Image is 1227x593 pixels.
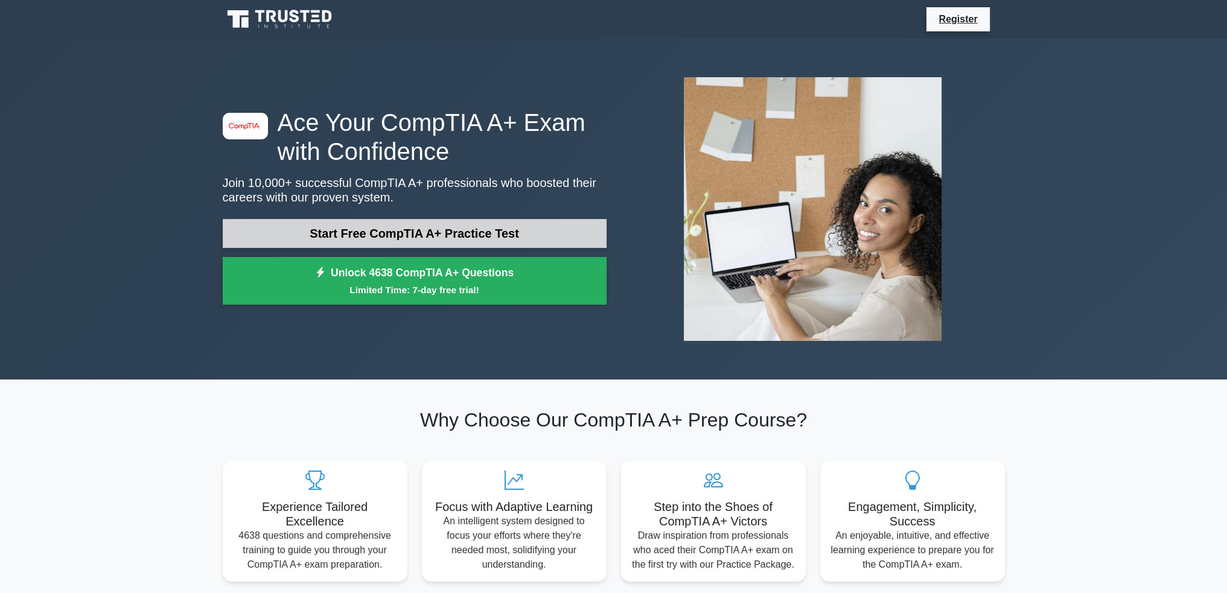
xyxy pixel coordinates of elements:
h5: Focus with Adaptive Learning [432,499,597,514]
p: 4638 questions and comprehensive training to guide you through your CompTIA A+ exam preparation. [232,528,398,572]
a: Register [931,11,984,27]
p: An intelligent system designed to focus your efforts where they're needed most, solidifying your ... [432,514,597,572]
p: An enjoyable, intuitive, and effective learning experience to prepare you for the CompTIA A+ exam. [830,528,995,572]
h5: Experience Tailored Excellence [232,499,398,528]
h5: Engagement, Simplicity, Success [830,499,995,528]
p: Draw inspiration from professionals who aced their CompTIA A+ exam on the first try with our Prac... [631,528,796,572]
a: Unlock 4638 CompTIA A+ QuestionsLimited Time: 7-day free trial! [223,257,607,305]
p: Join 10,000+ successful CompTIA A+ professionals who boosted their careers with our proven system. [223,176,607,205]
small: Limited Time: 7-day free trial! [238,283,591,297]
h5: Step into the Shoes of CompTIA A+ Victors [631,499,796,528]
h2: Why Choose Our CompTIA A+ Prep Course? [223,408,1005,431]
a: Start Free CompTIA A+ Practice Test [223,219,607,248]
h1: Ace Your CompTIA A+ Exam with Confidence [223,108,607,166]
